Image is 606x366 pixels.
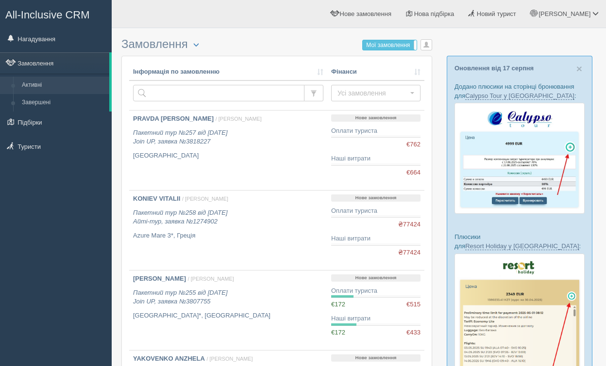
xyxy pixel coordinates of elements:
[331,354,421,362] p: Нове замовлення
[133,209,228,225] i: Пакетний тур №258 від [DATE] Айті-тур, заявка №1274902
[129,271,327,350] a: [PERSON_NAME] / [PERSON_NAME] Пакетний тур №255 від [DATE]Join UP, заявка №3807755 [GEOGRAPHIC_DA...
[188,276,234,282] span: / [PERSON_NAME]
[206,356,252,362] span: / [PERSON_NAME]
[17,94,109,111] a: Завершені
[454,232,585,251] p: Плюсики для :
[133,129,228,145] i: Пакетний тур №257 від [DATE] Join UP, заявка №3818227
[406,328,421,337] span: €433
[576,64,582,74] button: Close
[454,103,585,214] img: calypso-tour-proposal-crm-for-travel-agency.jpg
[331,234,421,243] div: Наші витрати
[331,207,421,216] div: Оплати туриста
[331,154,421,163] div: Наші витрати
[406,300,421,309] span: €515
[331,329,345,336] span: €172
[133,311,323,320] p: [GEOGRAPHIC_DATA]*, [GEOGRAPHIC_DATA]
[398,248,421,257] span: ₴77424
[331,286,421,296] div: Оплати туриста
[465,242,579,250] a: Resort Holiday у [GEOGRAPHIC_DATA]
[121,38,432,51] h3: Замовлення
[331,301,345,308] span: €172
[133,85,304,101] input: Пошук за номером замовлення, ПІБ або паспортом туриста
[133,195,180,202] b: KONIEV VITALII
[331,314,421,323] div: Наші витрати
[182,196,228,202] span: / [PERSON_NAME]
[133,231,323,240] p: Azure Mare 3*, Греція
[477,10,516,17] span: Новий турист
[331,85,421,101] button: Усі замовлення
[331,67,421,77] a: Фінанси
[331,194,421,202] p: Нове замовлення
[331,114,421,122] p: Нове замовлення
[331,127,421,136] div: Оплати туриста
[363,40,417,50] label: Мої замовлення
[406,168,421,177] span: €664
[406,140,421,149] span: €762
[133,151,323,160] p: [GEOGRAPHIC_DATA]
[331,274,421,282] p: Нове замовлення
[133,289,228,305] i: Пакетний тур №255 від [DATE] Join UP, заявка №3807755
[398,220,421,229] span: ₴77424
[17,77,109,94] a: Активні
[340,10,391,17] span: Нове замовлення
[337,88,408,98] span: Усі замовлення
[133,67,323,77] a: Інформація по замовленню
[133,355,205,362] b: YAKOVENKO ANZHELA
[133,275,186,282] b: [PERSON_NAME]
[5,9,90,21] span: All-Inclusive CRM
[133,115,214,122] b: PRAVDA [PERSON_NAME]
[576,63,582,74] span: ×
[414,10,454,17] span: Нова підбірка
[465,92,574,100] a: Calypso Tour у [GEOGRAPHIC_DATA]
[454,64,534,72] a: Оновлення від 17 серпня
[129,111,327,190] a: PRAVDA [PERSON_NAME] / [PERSON_NAME] Пакетний тур №257 від [DATE]Join UP, заявка №3818227 [GEOGRA...
[216,116,262,122] span: / [PERSON_NAME]
[129,191,327,270] a: KONIEV VITALII / [PERSON_NAME] Пакетний тур №258 від [DATE]Айті-тур, заявка №1274902 Azure Mare 3...
[454,82,585,100] p: Додано плюсики на сторінці бронювання для :
[539,10,590,17] span: [PERSON_NAME]
[0,0,111,27] a: All-Inclusive CRM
